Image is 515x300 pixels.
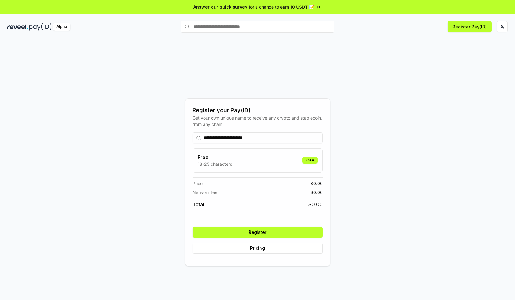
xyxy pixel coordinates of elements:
div: Alpha [53,23,70,31]
span: Total [193,201,204,208]
div: Free [302,157,318,164]
span: Price [193,180,203,187]
img: reveel_dark [7,23,28,31]
div: Register your Pay(ID) [193,106,323,115]
span: for a chance to earn 10 USDT 📝 [249,4,314,10]
div: Get your own unique name to receive any crypto and stablecoin, from any chain [193,115,323,127]
p: 13-25 characters [198,161,232,167]
h3: Free [198,154,232,161]
button: Register [193,227,323,238]
span: Network fee [193,189,217,196]
img: pay_id [29,23,52,31]
button: Register Pay(ID) [448,21,492,32]
span: Answer our quick survey [193,4,247,10]
span: $ 0.00 [308,201,323,208]
span: $ 0.00 [311,180,323,187]
button: Pricing [193,243,323,254]
span: $ 0.00 [311,189,323,196]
